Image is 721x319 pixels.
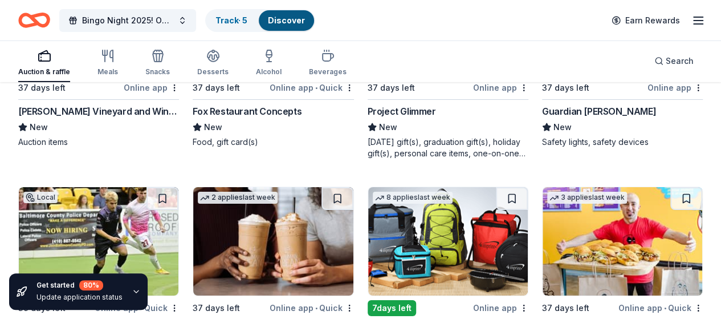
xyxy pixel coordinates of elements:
div: Safety lights, safety devices [542,136,703,148]
img: Image for Empire Strykers [19,187,178,296]
div: 8 applies last week [373,192,453,204]
span: New [30,120,48,134]
div: [DATE] gift(s), graduation gift(s), holiday gift(s), personal care items, one-on-one career coach... [368,136,528,159]
div: Snacks [145,67,170,76]
div: Online app [473,301,528,315]
button: Alcohol [256,45,282,82]
div: Get started [36,280,123,290]
span: Bingo Night 2025! Our House has Heart! [82,14,173,27]
div: Online app Quick [618,301,703,315]
div: Desserts [197,67,229,76]
div: Project Glimmer [368,104,436,118]
span: • [664,304,666,313]
div: Auction & raffle [18,67,70,76]
div: 37 days left [18,81,66,95]
a: Home [18,7,50,34]
div: Food, gift card(s) [193,136,353,148]
div: Online app [647,80,703,95]
span: Search [666,54,694,68]
span: • [315,304,317,313]
div: 37 days left [193,301,240,315]
span: New [204,120,222,134]
div: Update application status [36,293,123,302]
span: New [379,120,397,134]
img: Image for The Human Bean [193,187,353,296]
button: Meals [97,45,118,82]
div: Online app Quick [270,80,354,95]
div: Local [23,192,58,203]
button: Search [645,50,703,72]
span: • [315,83,317,92]
span: New [553,120,572,134]
div: 37 days left [193,81,240,95]
div: Online app [124,80,179,95]
div: Auction items [18,136,179,148]
div: Alcohol [256,67,282,76]
div: Meals [97,67,118,76]
button: Beverages [309,45,347,82]
button: Desserts [197,45,229,82]
div: [PERSON_NAME] Vineyard and Winery [18,104,179,118]
div: Online app [473,80,528,95]
a: Track· 5 [215,15,247,25]
div: Beverages [309,67,347,76]
button: Bingo Night 2025! Our House has Heart! [59,9,196,32]
a: Earn Rewards [605,10,687,31]
div: 37 days left [542,81,589,95]
button: Snacks [145,45,170,82]
div: 7 days left [368,300,416,316]
div: 80 % [79,280,103,290]
div: Fox Restaurant Concepts [193,104,302,118]
img: Image for Ike's Sandwiches [543,187,702,296]
img: Image for 4imprint [368,187,528,296]
div: Guardian [PERSON_NAME] [542,104,656,118]
button: Track· 5Discover [205,9,315,32]
div: 2 applies last week [198,192,278,204]
div: 37 days left [542,301,589,315]
button: Auction & raffle [18,45,70,82]
div: 3 applies last week [547,192,627,204]
div: Online app Quick [270,301,354,315]
a: Discover [268,15,305,25]
div: 37 days left [368,81,415,95]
